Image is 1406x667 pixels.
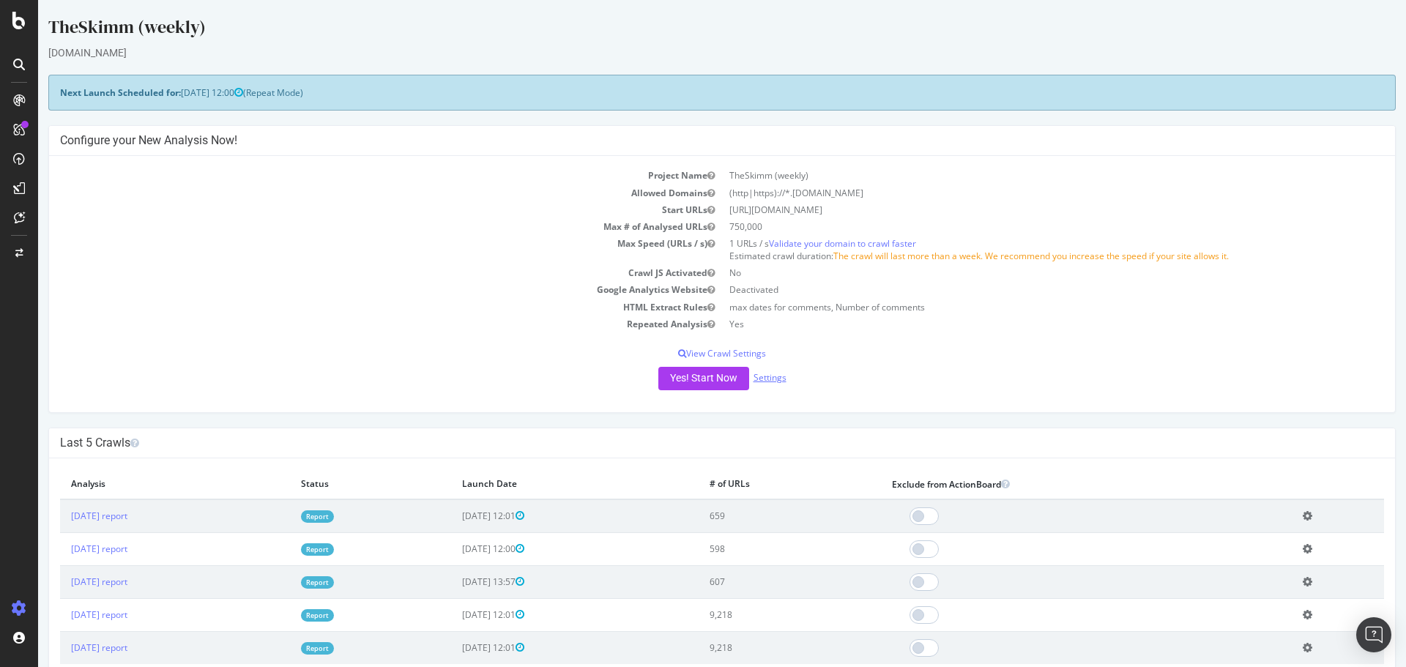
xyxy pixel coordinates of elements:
td: 607 [661,565,843,598]
td: Deactivated [684,281,1346,298]
span: [DATE] 12:00 [143,86,205,99]
td: 659 [661,499,843,533]
a: [DATE] report [33,510,89,522]
td: [URL][DOMAIN_NAME] [684,201,1346,218]
td: max dates for comments, Number of comments [684,299,1346,316]
td: Allowed Domains [22,185,684,201]
a: Report [263,642,296,655]
p: View Crawl Settings [22,347,1346,359]
td: 9,218 [661,631,843,664]
span: [DATE] 13:57 [424,575,486,588]
td: HTML Extract Rules [22,299,684,316]
button: Yes! Start Now [620,367,711,390]
td: 9,218 [661,598,843,631]
span: [DATE] 12:00 [424,543,486,555]
a: Settings [715,371,748,384]
span: [DATE] 12:01 [424,510,486,522]
a: Report [263,510,296,523]
span: [DATE] 12:01 [424,608,486,621]
td: TheSkimm (weekly) [684,167,1346,184]
span: [DATE] 12:01 [424,641,486,654]
h4: Last 5 Crawls [22,436,1346,450]
th: Launch Date [413,469,661,499]
th: # of URLs [661,469,843,499]
td: Project Name [22,167,684,184]
td: Start URLs [22,201,684,218]
a: Report [263,609,296,622]
td: 598 [661,532,843,565]
div: (Repeat Mode) [10,75,1358,111]
td: Google Analytics Website [22,281,684,298]
h4: Configure your New Analysis Now! [22,133,1346,148]
a: [DATE] report [33,608,89,621]
a: [DATE] report [33,543,89,555]
strong: Next Launch Scheduled for: [22,86,143,99]
div: [DOMAIN_NAME] [10,45,1358,60]
td: Yes [684,316,1346,332]
a: Validate your domain to crawl faster [731,237,878,250]
a: [DATE] report [33,641,89,654]
a: Report [263,543,296,556]
td: Max # of Analysed URLs [22,218,684,235]
div: TheSkimm (weekly) [10,15,1358,45]
td: Max Speed (URLs / s) [22,235,684,264]
th: Analysis [22,469,252,499]
a: Report [263,576,296,589]
td: 750,000 [684,218,1346,235]
td: 1 URLs / s Estimated crawl duration: [684,235,1346,264]
td: No [684,264,1346,281]
td: Repeated Analysis [22,316,684,332]
th: Exclude from ActionBoard [843,469,1254,499]
span: The crawl will last more than a week. We recommend you increase the speed if your site allows it. [795,250,1191,262]
a: [DATE] report [33,575,89,588]
th: Status [252,469,413,499]
div: Open Intercom Messenger [1356,617,1391,652]
td: Crawl JS Activated [22,264,684,281]
td: (http|https)://*.[DOMAIN_NAME] [684,185,1346,201]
